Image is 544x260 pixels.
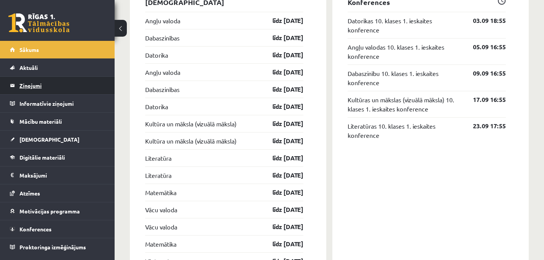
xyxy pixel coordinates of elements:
[10,184,105,202] a: Atzīmes
[461,42,506,52] a: 05.09 16:55
[348,16,461,34] a: Datorikas 10. klases 1. ieskaites konference
[145,50,168,60] a: Datorika
[19,166,105,184] legend: Maksājumi
[259,222,303,231] a: līdz [DATE]
[348,95,461,113] a: Kultūras un mākslas (vizuālā māksla) 10. klases 1. ieskaites konference
[19,77,105,94] legend: Ziņojumi
[145,188,176,197] a: Matemātika
[8,13,70,32] a: Rīgas 1. Tālmācības vidusskola
[145,85,180,94] a: Dabaszinības
[19,64,38,71] span: Aktuāli
[348,42,461,61] a: Angļu valodas 10. klases 1. ieskaites konference
[348,69,461,87] a: Dabaszinību 10. klases 1. ieskaites konference
[10,77,105,94] a: Ziņojumi
[145,68,180,77] a: Angļu valoda
[10,166,105,184] a: Maksājumi
[348,121,461,140] a: Literatūras 10. klases 1. ieskaites konference
[145,222,177,231] a: Vācu valoda
[10,149,105,166] a: Digitālie materiāli
[19,190,40,197] span: Atzīmes
[10,59,105,76] a: Aktuāli
[10,238,105,256] a: Proktoringa izmēģinājums
[145,205,177,214] a: Vācu valoda
[259,171,303,180] a: līdz [DATE]
[10,41,105,58] a: Sākums
[145,171,172,180] a: Literatūra
[259,136,303,145] a: līdz [DATE]
[259,33,303,42] a: līdz [DATE]
[145,102,168,111] a: Datorika
[259,85,303,94] a: līdz [DATE]
[461,69,506,78] a: 09.09 16:55
[10,95,105,112] a: Informatīvie ziņojumi
[259,153,303,163] a: līdz [DATE]
[259,68,303,77] a: līdz [DATE]
[10,202,105,220] a: Motivācijas programma
[259,16,303,25] a: līdz [DATE]
[145,153,172,163] a: Literatūra
[461,16,506,25] a: 03.09 18:55
[145,119,236,128] a: Kultūra un māksla (vizuālā māksla)
[10,131,105,148] a: [DEMOGRAPHIC_DATA]
[19,244,86,250] span: Proktoringa izmēģinājums
[145,136,236,145] a: Kultūra un māksla (vizuālā māksla)
[19,95,105,112] legend: Informatīvie ziņojumi
[259,50,303,60] a: līdz [DATE]
[259,119,303,128] a: līdz [DATE]
[259,239,303,249] a: līdz [DATE]
[19,136,79,143] span: [DEMOGRAPHIC_DATA]
[145,16,180,25] a: Angļu valoda
[145,33,180,42] a: Dabaszinības
[10,113,105,130] a: Mācību materiāli
[259,188,303,197] a: līdz [DATE]
[259,205,303,214] a: līdz [DATE]
[19,226,52,233] span: Konferences
[10,220,105,238] a: Konferences
[19,208,80,215] span: Motivācijas programma
[19,154,65,161] span: Digitālie materiāli
[461,121,506,131] a: 23.09 17:55
[461,95,506,104] a: 17.09 16:55
[19,118,62,125] span: Mācību materiāli
[19,46,39,53] span: Sākums
[259,102,303,111] a: līdz [DATE]
[145,239,176,249] a: Matemātika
